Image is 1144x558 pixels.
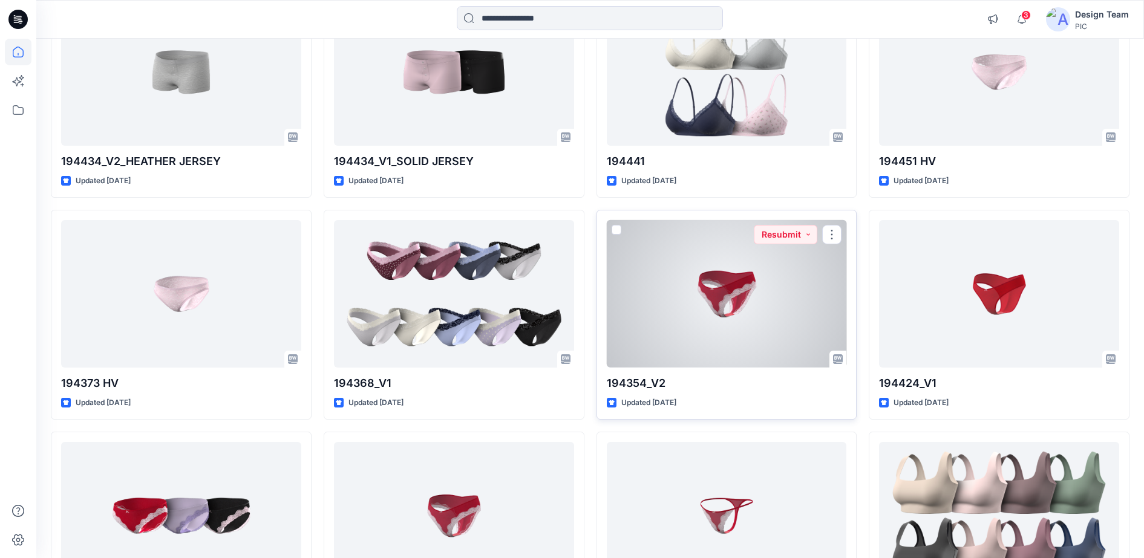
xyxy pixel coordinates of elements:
p: Updated [DATE] [76,175,131,187]
span: 3 [1021,10,1031,20]
div: PIC [1075,22,1129,31]
a: 194424_V1 [879,220,1119,368]
p: Updated [DATE] [348,397,404,409]
p: 194441 [607,153,847,170]
a: 194354_V2 [607,220,847,368]
p: Updated [DATE] [894,397,949,409]
a: 194368_V1 [334,220,574,368]
p: 194373 HV [61,375,301,392]
p: Updated [DATE] [76,397,131,409]
p: Updated [DATE] [348,175,404,187]
p: 194354_V2 [607,375,847,392]
p: 194424_V1 [879,375,1119,392]
p: Updated [DATE] [621,397,676,409]
p: Updated [DATE] [621,175,676,187]
p: 194368_V1 [334,375,574,392]
div: Design Team [1075,7,1129,22]
p: Updated [DATE] [894,175,949,187]
p: 194434_V2_HEATHER JERSEY [61,153,301,170]
a: 194373 HV [61,220,301,368]
p: 194434_V1_SOLID JERSEY [334,153,574,170]
p: 194451 HV [879,153,1119,170]
img: avatar [1046,7,1070,31]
